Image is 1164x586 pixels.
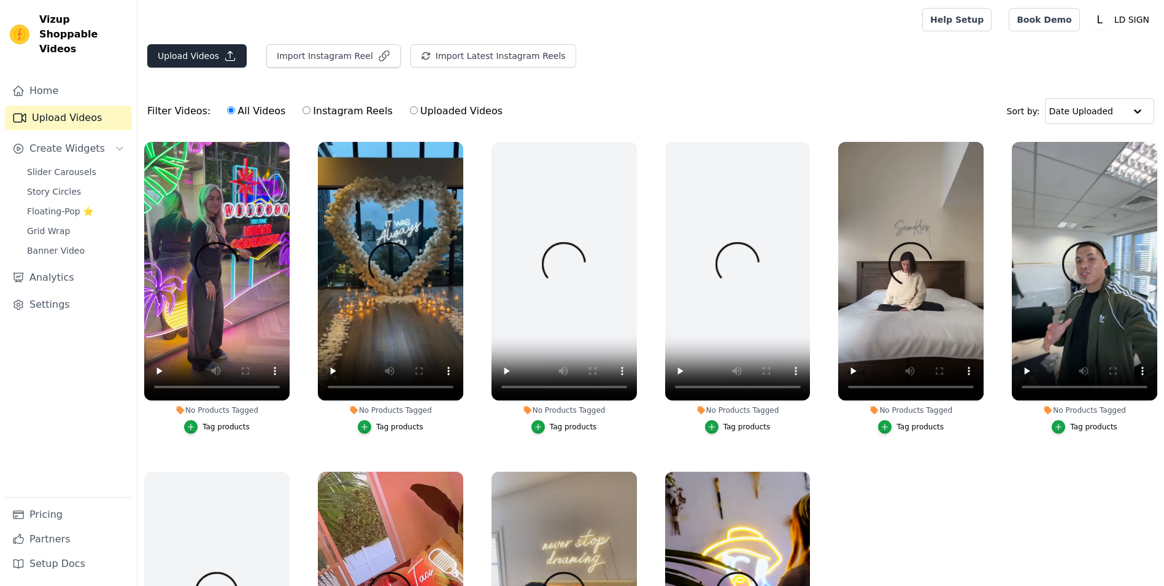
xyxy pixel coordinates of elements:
[896,422,944,432] div: Tag products
[1052,420,1117,434] button: Tag products
[266,44,401,68] button: Import Instagram Reel
[29,141,105,156] span: Create Widgets
[20,183,132,200] a: Story Circles
[20,163,132,181] a: Slider Carousels
[410,106,418,114] input: Uploaded Videos
[10,25,29,44] img: Vizup
[5,79,132,103] a: Home
[27,244,85,257] span: Banner Video
[226,103,286,119] label: All Videos
[147,44,247,68] button: Upload Videos
[20,203,132,220] a: Floating-Pop ⭐
[5,292,132,317] a: Settings
[184,420,250,434] button: Tag products
[5,265,132,290] a: Analytics
[1009,8,1079,31] a: Book Demo
[1007,98,1155,124] div: Sort by:
[376,422,423,432] div: Tag products
[302,103,393,119] label: Instagram Reels
[5,136,132,161] button: Create Widgets
[531,420,597,434] button: Tag products
[303,106,310,114] input: Instagram Reels
[27,166,96,178] span: Slider Carousels
[665,405,811,415] div: No Products Tagged
[358,420,423,434] button: Tag products
[1070,422,1117,432] div: Tag products
[1097,14,1103,26] text: L
[1090,9,1154,31] button: L LD SIGN
[1109,9,1154,31] p: LD SIGN
[20,222,132,240] a: Grid Wrap
[878,420,944,434] button: Tag products
[202,422,250,432] div: Tag products
[27,186,81,198] span: Story Circles
[410,44,576,68] button: Import Latest Instagram Reels
[144,405,290,415] div: No Products Tagged
[5,552,132,576] a: Setup Docs
[550,422,597,432] div: Tag products
[1012,405,1157,415] div: No Products Tagged
[147,97,509,125] div: Filter Videos:
[5,106,132,130] a: Upload Videos
[39,12,127,57] span: Vizup Shoppable Videos
[5,502,132,527] a: Pricing
[318,405,463,415] div: No Products Tagged
[409,103,503,119] label: Uploaded Videos
[723,422,771,432] div: Tag products
[5,527,132,552] a: Partners
[491,405,637,415] div: No Products Tagged
[705,420,771,434] button: Tag products
[27,225,70,237] span: Grid Wrap
[838,405,984,415] div: No Products Tagged
[20,242,132,259] a: Banner Video
[27,205,93,217] span: Floating-Pop ⭐
[227,106,235,114] input: All Videos
[922,8,992,31] a: Help Setup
